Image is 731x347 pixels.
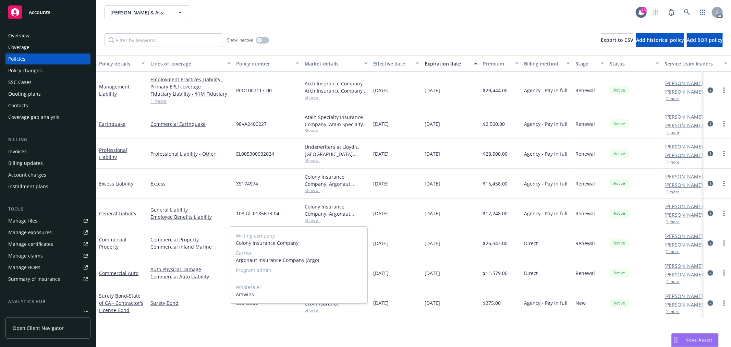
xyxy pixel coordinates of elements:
div: Coverage gap analysis [8,112,59,123]
span: [DATE] [425,299,440,307]
a: Switch app [696,5,710,19]
div: Manage exposures [8,227,52,238]
a: circleInformation [706,299,715,307]
span: Colony Insurance Company [236,239,362,247]
a: Accounts [5,3,90,22]
a: more [720,86,728,94]
a: Commercial Property [150,236,231,243]
button: 1 more [666,250,680,254]
a: Coverage [5,42,90,53]
span: Show all [305,307,368,313]
span: [DATE] [373,210,389,217]
a: more [720,179,728,188]
a: Manage certificates [5,239,90,250]
a: Manage exposures [5,227,90,238]
span: Agency - Pay in full [524,210,568,217]
button: 1 more [666,190,680,194]
span: XS174974 [236,180,258,187]
span: Show all [305,94,368,100]
div: Manage certificates [8,239,53,250]
a: Surety Bond [150,299,231,307]
div: Policy number [236,60,292,67]
a: [PERSON_NAME] [665,113,703,120]
button: Market details [302,55,370,72]
a: more [720,120,728,128]
a: Commercial Inland Marine [150,243,231,250]
span: [DATE] [425,210,440,217]
div: Policies [8,53,25,64]
button: Nova Assist [671,333,719,347]
a: [PERSON_NAME] [665,181,703,189]
a: [PERSON_NAME] [665,232,703,240]
button: Effective date [370,55,422,72]
span: [DATE] [373,180,389,187]
a: [PERSON_NAME] [665,88,703,95]
a: Overview [5,30,90,41]
span: Export to CSV [601,37,633,43]
a: [PERSON_NAME] [665,122,703,129]
span: $26,343.00 [483,240,508,247]
a: Commercial Earthquake [150,120,231,128]
div: Manage files [8,215,37,226]
a: Summary of insurance [5,274,90,285]
div: Loss summary generator [8,308,65,319]
span: [PERSON_NAME] & Associates, Inc. [110,9,170,16]
span: Direct [524,270,538,277]
a: [PERSON_NAME] [665,241,703,248]
a: [PERSON_NAME] [665,301,703,308]
a: Employment Practices Liability - Primary EPLI coverage [150,76,231,90]
a: [PERSON_NAME] [665,292,703,300]
input: Filter by keyword... [105,33,223,47]
span: Agency - Pay in full [524,299,568,307]
span: Nova Assist [686,337,713,343]
span: [DATE] [373,150,389,157]
a: more [720,299,728,307]
span: Show all [305,217,368,223]
a: circleInformation [706,120,715,128]
span: Wholesaler [236,284,362,291]
span: $2,500.00 [483,120,505,128]
span: Direct [524,240,538,247]
span: [DATE] [425,87,440,94]
span: Show all [305,128,368,134]
span: [DATE] [425,240,440,247]
a: Commercial Auto Liability [150,273,231,280]
button: 1 more [666,279,680,284]
button: Policy details [96,55,148,72]
div: Billing method [524,60,562,67]
span: EL005300032024 [236,150,274,157]
a: Policies [5,53,90,64]
div: Analytics hub [5,298,90,305]
a: Management Liability [99,83,130,97]
span: Renewal [575,180,595,187]
span: Agency - Pay in full [524,120,568,128]
a: Installment plans [5,181,90,192]
div: Premium [483,60,511,67]
a: Quoting plans [5,88,90,99]
div: Invoices [8,146,27,157]
span: 103 GL 0185673-04 [236,210,279,217]
a: Coverage gap analysis [5,112,90,123]
a: [PERSON_NAME] [665,80,703,87]
div: Overview [8,30,29,41]
a: circleInformation [706,179,715,188]
a: SSC Cases [5,77,90,88]
div: Account charges [8,169,46,180]
span: - State of CA - Contractor's License Bond [99,292,143,313]
div: Manage claims [8,250,43,261]
a: Account charges [5,169,90,180]
span: Argonaut Insurance Company (Argo) [236,256,362,264]
button: Billing method [521,55,573,72]
a: circleInformation [706,149,715,158]
span: Active [612,121,626,127]
span: Program admin [236,266,362,274]
div: Service team leaders [665,60,720,67]
span: Renewal [575,87,595,94]
a: [PERSON_NAME] [665,173,703,180]
span: [DATE] [425,150,440,157]
button: Lines of coverage [148,55,233,72]
button: Policy number [233,55,302,72]
span: Show all [305,158,368,164]
a: more [720,239,728,247]
div: Coverage [8,42,29,53]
